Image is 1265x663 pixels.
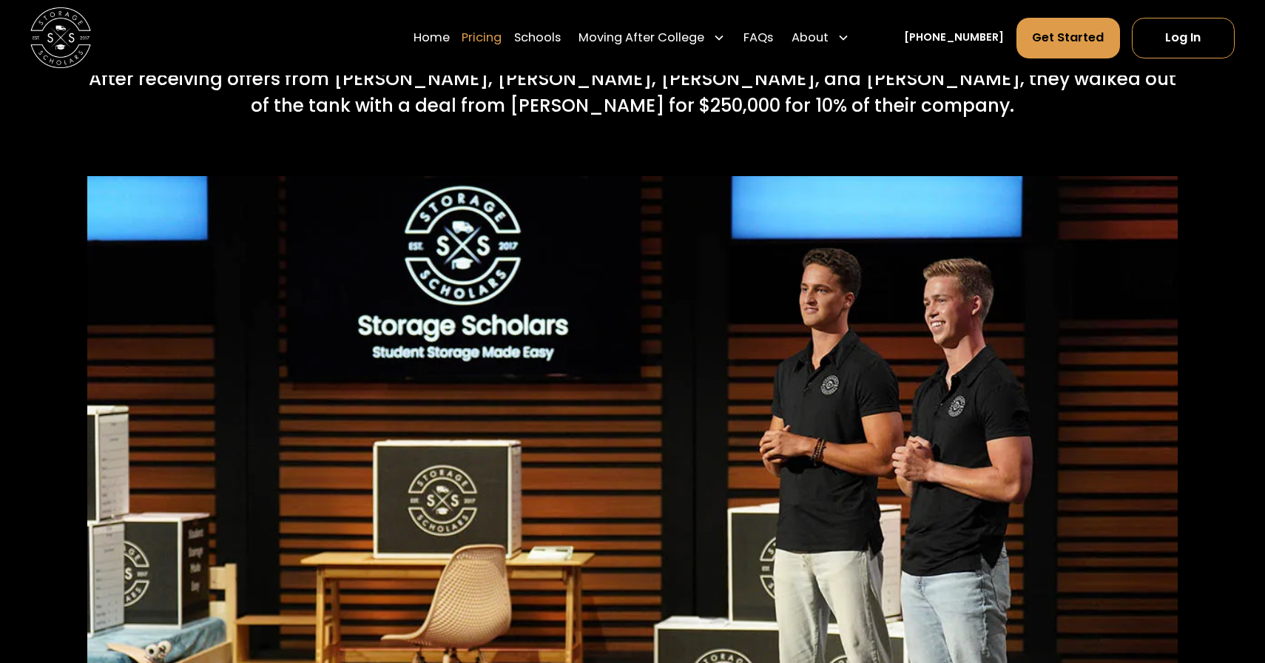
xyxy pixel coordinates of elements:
a: Log In [1132,18,1235,58]
div: About [792,29,829,47]
div: About [786,17,856,59]
img: Storage Scholars main logo [30,7,91,68]
div: Moving After College [578,29,704,47]
a: FAQs [743,17,773,59]
a: Home [414,17,450,59]
a: Schools [514,17,561,59]
a: Pricing [462,17,502,59]
a: Get Started [1016,18,1120,58]
a: [PHONE_NUMBER] [904,30,1004,45]
p: On [DATE], co-founders [PERSON_NAME] and [PERSON_NAME] appeared on season 14 episode 4 of ABC’s S... [87,38,1178,121]
div: Moving After College [573,17,732,59]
